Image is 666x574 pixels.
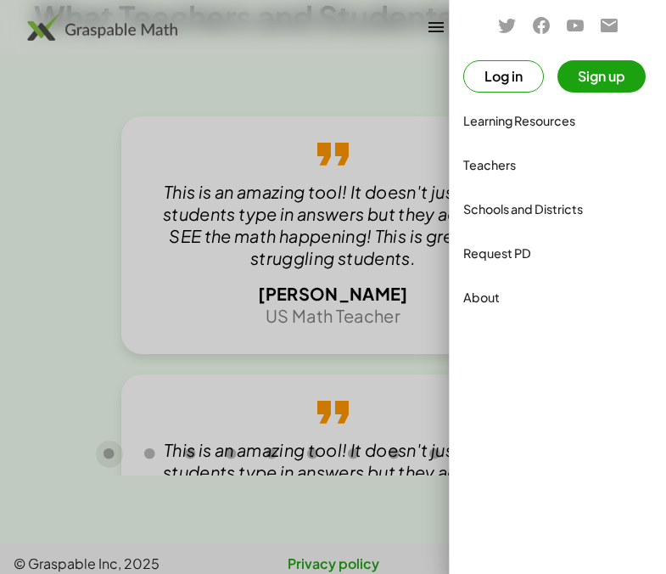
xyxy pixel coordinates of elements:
[456,100,659,141] a: Learning Resources
[463,110,652,131] div: Learning Resources
[463,287,652,307] div: About
[463,155,652,175] div: Teachers
[463,243,652,263] div: Request PD
[463,199,652,219] div: Schools and Districts
[557,60,646,93] button: Sign up
[456,277,659,318] a: About
[463,60,544,93] button: Log in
